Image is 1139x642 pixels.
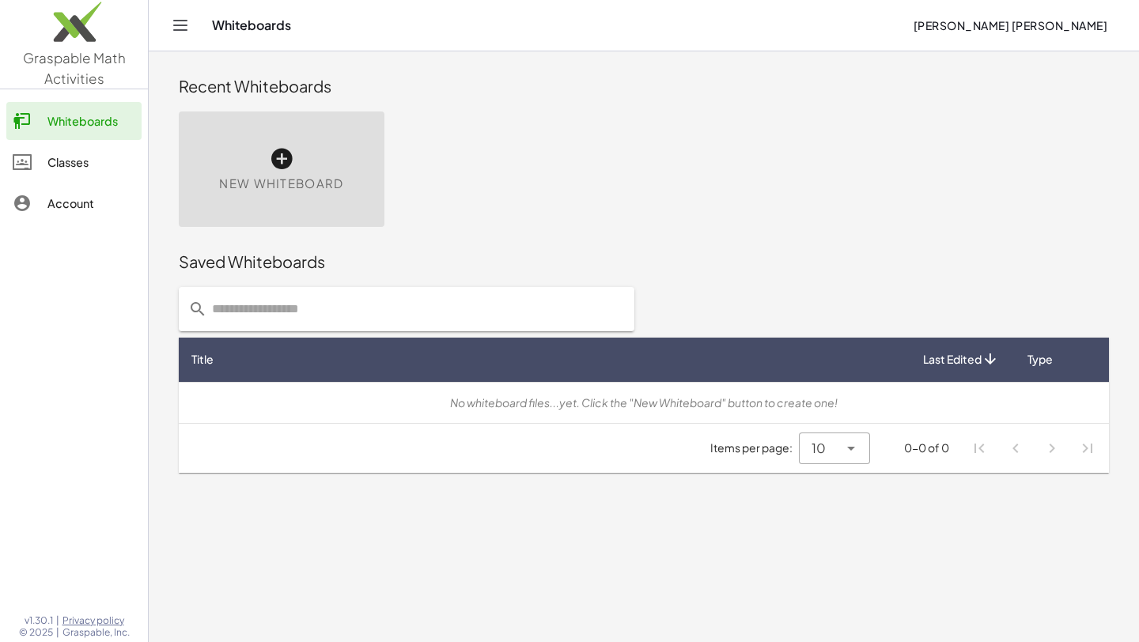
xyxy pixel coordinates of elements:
span: Items per page: [710,440,799,456]
span: Graspable, Inc. [62,626,130,639]
div: Whiteboards [47,111,135,130]
span: | [56,626,59,639]
a: Classes [6,143,142,181]
span: Title [191,351,214,368]
div: 0-0 of 0 [904,440,949,456]
span: Graspable Math Activities [23,49,126,87]
button: Toggle navigation [168,13,193,38]
span: Type [1027,351,1053,368]
i: prepended action [188,300,207,319]
span: | [56,614,59,627]
a: Privacy policy [62,614,130,627]
span: v1.30.1 [25,614,53,627]
span: New Whiteboard [219,175,343,193]
div: No whiteboard files...yet. Click the "New Whiteboard" button to create one! [191,395,1096,411]
div: Recent Whiteboards [179,75,1109,97]
span: [PERSON_NAME] [PERSON_NAME] [913,18,1107,32]
button: [PERSON_NAME] [PERSON_NAME] [900,11,1120,40]
div: Classes [47,153,135,172]
a: Account [6,184,142,222]
span: © 2025 [19,626,53,639]
div: Saved Whiteboards [179,251,1109,273]
span: Last Edited [923,351,982,368]
span: 10 [812,439,826,458]
nav: Pagination Navigation [962,430,1106,466]
div: Account [47,194,135,213]
a: Whiteboards [6,102,142,140]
